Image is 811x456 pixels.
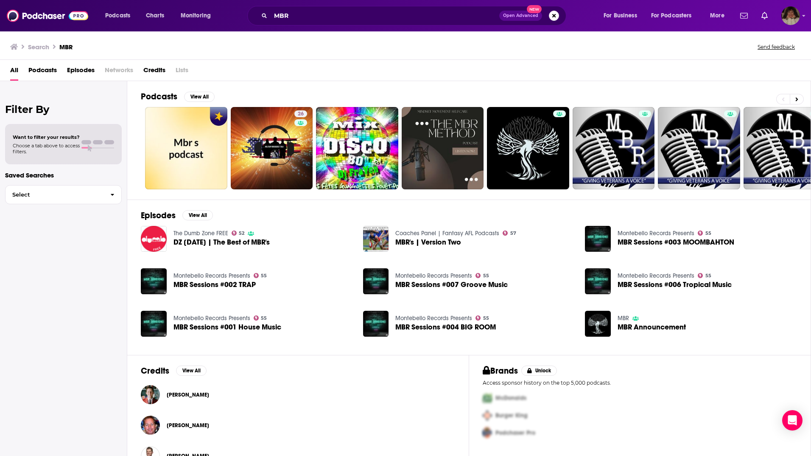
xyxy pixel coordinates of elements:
[395,230,499,237] a: Coaches Panel | Fantasy AFL Podcasts
[141,311,167,337] img: MBR Sessions #001 House Music
[479,389,495,407] img: First Pro Logo
[231,107,313,189] a: 26
[173,239,270,246] a: DZ 6-30-25 | The Best of MBR's
[618,281,732,288] a: MBR Sessions #006 Tropical Music
[363,268,389,294] img: MBR Sessions #007 Groove Music
[495,394,526,402] span: McDonalds
[363,311,389,337] img: MBR Sessions #004 BIG ROOM
[143,63,165,81] span: Credits
[173,324,281,331] a: MBR Sessions #001 House Music
[395,315,472,322] a: Montebello Records Presents
[646,9,704,23] button: open menu
[173,272,250,279] a: Montebello Records Presents
[585,268,611,294] img: MBR Sessions #006 Tropical Music
[618,272,694,279] a: Montebello Records Presents
[5,103,122,115] h2: Filter By
[651,10,692,22] span: For Podcasters
[618,324,686,331] a: MBR Announcement
[618,315,629,322] a: MBR
[483,366,518,376] h2: Brands
[181,10,211,22] span: Monitoring
[495,429,535,436] span: Podchaser Pro
[6,192,103,197] span: Select
[173,239,270,246] span: DZ [DATE] | The Best of MBR's
[141,366,207,376] a: CreditsView All
[146,10,164,22] span: Charts
[254,273,267,278] a: 55
[395,239,461,246] a: MBR's | Version Two
[395,324,496,331] span: MBR Sessions #004 BIG ROOM
[141,385,160,404] img: Brendan McCord
[604,10,637,22] span: For Business
[173,281,256,288] a: MBR Sessions #002 TRAP
[781,6,800,25] img: User Profile
[141,226,167,252] img: DZ 6-30-25 | The Best of MBR's
[167,391,209,398] a: Brendan McCord
[5,171,122,179] p: Saved Searches
[499,11,542,21] button: Open AdvancedNew
[141,268,167,294] img: MBR Sessions #002 TRAP
[483,380,797,386] p: Access sponsor history on the top 5,000 podcasts.
[585,311,611,337] img: MBR Announcement
[261,316,267,320] span: 55
[395,272,472,279] a: Montebello Records Presents
[10,63,18,81] a: All
[140,9,169,23] a: Charts
[28,63,57,81] a: Podcasts
[781,6,800,25] button: Show profile menu
[698,273,711,278] a: 55
[503,14,538,18] span: Open Advanced
[483,316,489,320] span: 55
[239,231,244,235] span: 52
[255,6,574,25] div: Search podcasts, credits, & more...
[271,9,499,23] input: Search podcasts, credits, & more...
[598,9,648,23] button: open menu
[475,315,489,321] a: 55
[67,63,95,81] a: Episodes
[527,5,542,13] span: New
[755,43,797,51] button: Send feedback
[173,230,228,237] a: The Dumb Zone FREE
[141,381,455,408] button: Brendan McCordBrendan McCord
[758,8,771,23] a: Show notifications dropdown
[184,92,215,102] button: View All
[141,91,215,102] a: PodcastsView All
[705,231,711,235] span: 55
[176,63,188,81] span: Lists
[585,226,611,252] img: MBR Sessions #003 MOOMBAHTON
[705,274,711,278] span: 55
[521,366,557,376] button: Unlock
[141,366,169,376] h2: Credits
[395,281,508,288] a: MBR Sessions #007 Groove Music
[105,63,133,81] span: Networks
[167,391,209,398] span: [PERSON_NAME]
[294,110,307,117] a: 26
[13,143,80,155] span: Choose a tab above to access filters.
[141,210,176,221] h2: Episodes
[182,210,213,220] button: View All
[173,315,250,322] a: Montebello Records Presents
[141,210,213,221] a: EpisodesView All
[618,230,694,237] a: Montebello Records Presents
[704,9,735,23] button: open menu
[781,6,800,25] span: Logged in as angelport
[5,185,122,204] button: Select
[7,8,88,24] img: Podchaser - Follow, Share and Rate Podcasts
[503,231,516,236] a: 57
[175,9,222,23] button: open menu
[176,366,207,376] button: View All
[141,412,455,439] button: Martin BrundleMartin Brundle
[167,422,209,429] span: [PERSON_NAME]
[363,226,389,252] img: MBR's | Version Two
